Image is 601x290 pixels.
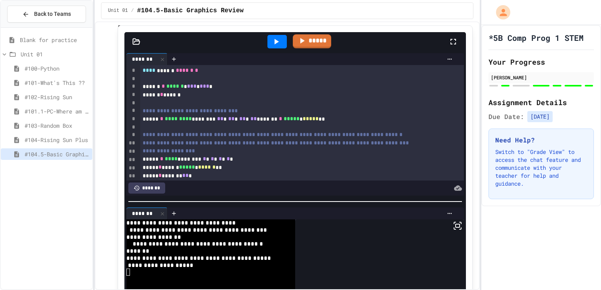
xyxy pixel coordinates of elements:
h2: Your Progress [488,56,594,67]
span: Unit 01 [21,50,89,58]
span: #104.5-Basic Graphics Review [137,6,244,15]
span: #104.5-Basic Graphics Review [25,150,89,158]
span: #101-What's This ?? [25,79,89,87]
span: Unit 01 [108,8,128,14]
button: Back to Teams [7,6,86,23]
span: / [131,8,134,14]
span: [DATE] [527,111,553,122]
div: My Account [488,3,512,21]
span: #101.1-PC-Where am I? [25,107,89,115]
span: #103-Random Box [25,121,89,130]
h2: Assignment Details [488,97,594,108]
span: #102-Rising Sun [25,93,89,101]
div: [PERSON_NAME] [491,74,591,81]
span: #100-Python [25,64,89,73]
p: Switch to "Grade View" to access the chat feature and communicate with your teacher for help and ... [495,148,587,188]
h3: Need Help? [495,135,587,145]
h1: *5B Comp Prog 1 STEM [488,32,584,43]
span: #104-Rising Sun Plus [25,136,89,144]
span: Blank for practice [20,36,89,44]
span: Due Date: [488,112,524,121]
span: Back to Teams [34,10,71,18]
